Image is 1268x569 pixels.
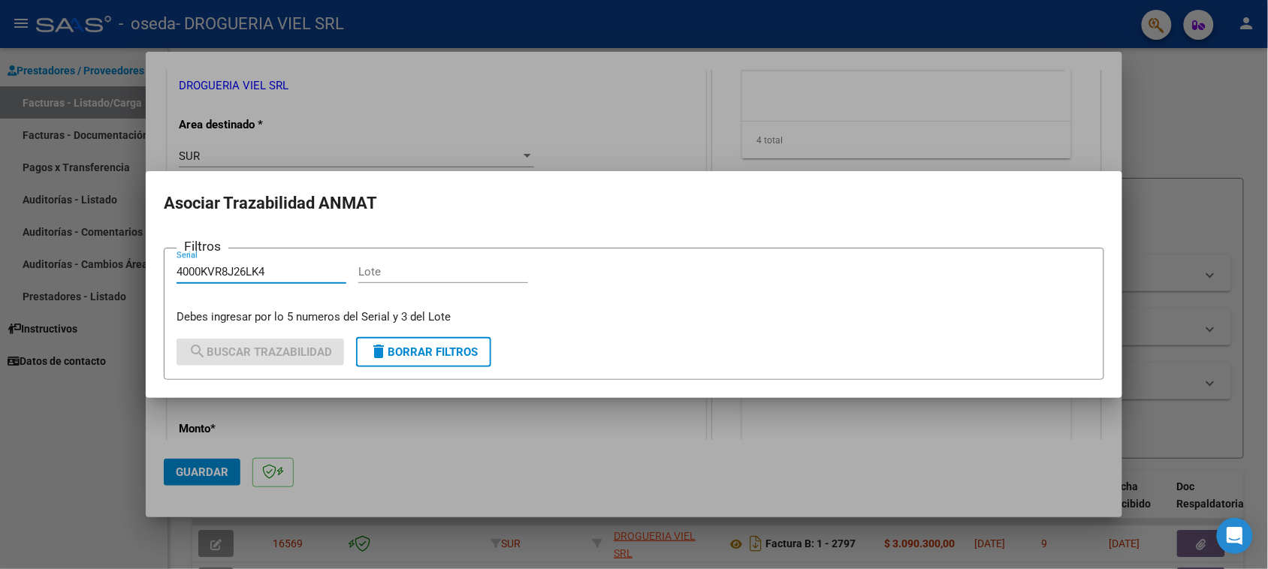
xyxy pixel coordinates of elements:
[189,342,207,360] mat-icon: search
[177,309,1091,326] p: Debes ingresar por lo 5 numeros del Serial y 3 del Lote
[356,337,491,367] button: Borrar Filtros
[370,342,388,360] mat-icon: delete
[189,345,332,359] span: Buscar Trazabilidad
[370,345,478,359] span: Borrar Filtros
[164,189,1104,218] h2: Asociar Trazabilidad ANMAT
[177,339,344,366] button: Buscar Trazabilidad
[177,236,228,256] h3: Filtros
[1217,518,1253,554] div: Open Intercom Messenger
